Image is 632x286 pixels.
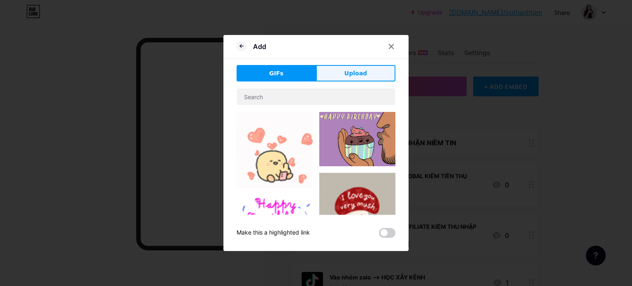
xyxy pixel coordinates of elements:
img: Gihpy [237,112,313,188]
input: Search [237,88,395,105]
div: Make this a highlighted link [237,228,310,238]
div: Add [253,42,266,51]
span: GIFs [269,69,283,78]
button: GIFs [237,65,316,81]
img: Gihpy [319,173,395,249]
img: Gihpy [319,112,395,166]
img: Gihpy [237,195,313,271]
span: Upload [344,69,367,78]
button: Upload [316,65,395,81]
